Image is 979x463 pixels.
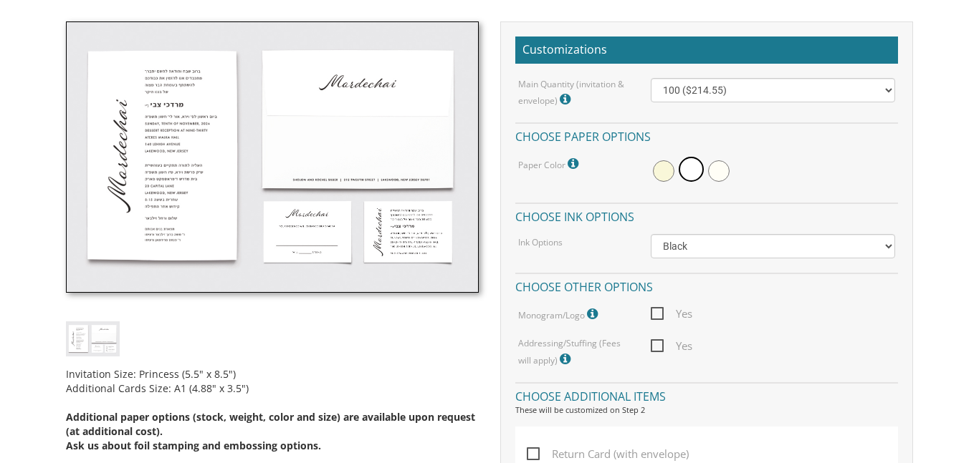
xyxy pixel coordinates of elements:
span: Yes [651,337,692,355]
img: bminv-thumb-10.jpg [66,21,479,293]
span: Additional paper options (stock, weight, color and size) are available upon request (at additiona... [66,410,475,438]
img: bminv-thumb-10.jpg [66,321,120,356]
h4: Choose other options [515,273,898,298]
label: Monogram/Logo [518,305,601,323]
label: Addressing/Stuffing (Fees will apply) [518,337,629,368]
h4: Choose ink options [515,203,898,228]
label: Paper Color [518,155,582,173]
h4: Choose paper options [515,122,898,147]
label: Main Quantity (invitation & envelope) [518,78,629,109]
h2: Customizations [515,36,898,64]
label: Ink Options [518,236,563,248]
div: Invitation Size: Princess (5.5" x 8.5") Additional Cards Size: A1 (4.88" x 3.5") [66,356,479,453]
span: Ask us about foil stamping and embossing options. [66,439,321,452]
span: Yes [651,305,692,323]
h4: Choose additional items [515,382,898,407]
span: Return Card (with envelope) [527,445,689,463]
div: These will be customized on Step 2 [515,404,898,416]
